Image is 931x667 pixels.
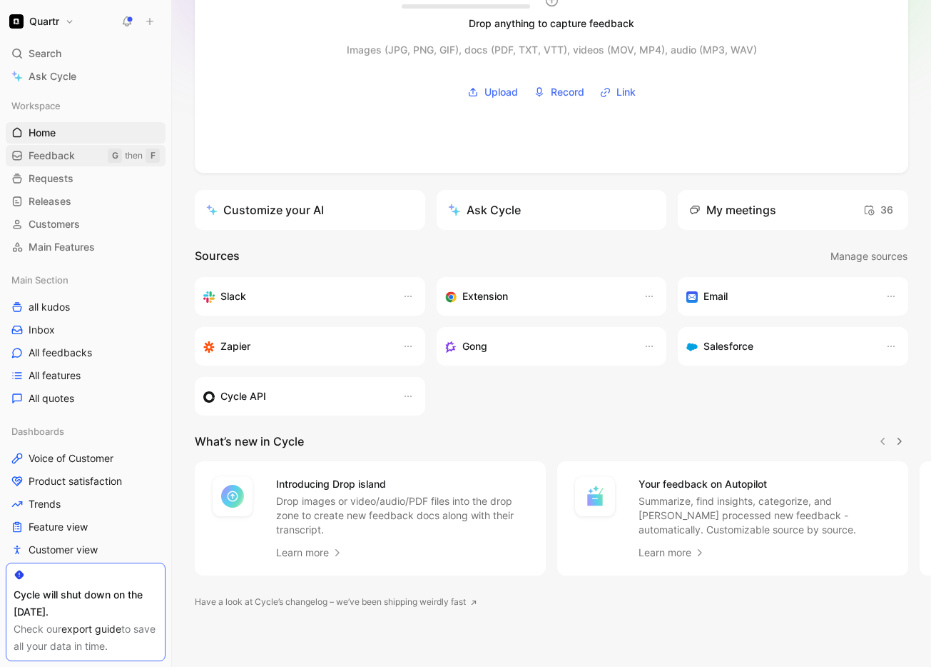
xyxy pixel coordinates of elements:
div: then [125,149,143,163]
span: Customer view [29,543,98,557]
h3: Cycle API [220,388,266,405]
span: Requests [29,171,73,186]
a: Requests [6,168,166,189]
a: All quotes [6,388,166,409]
span: Record [551,84,584,101]
a: Learn more [639,544,706,561]
span: 36 [863,201,893,219]
span: Search [29,45,61,62]
div: Dashboards [6,421,166,442]
span: Main Features [29,240,95,254]
h2: What’s new in Cycle [195,433,304,450]
a: FeedbackGthenF [6,145,166,166]
div: Sync your customers, send feedback and get updates in Slack [203,288,388,305]
span: Manage sources [830,248,907,265]
div: DashboardsVoice of CustomerProduct satisfactionTrendsFeature viewCustomer view [6,421,166,561]
div: Customize your AI [206,201,324,219]
a: Have a look at Cycle’s changelog – we’ve been shipping weirdly fast [195,595,477,609]
h3: Extension [462,288,508,305]
a: Customer view [6,539,166,561]
a: Main Features [6,236,166,258]
button: 36 [860,199,897,221]
div: Drop anything to capture feedback [469,15,634,32]
span: Feature view [29,520,88,534]
div: My meetings [689,201,776,219]
h3: Email [703,288,728,305]
span: Customers [29,217,80,231]
span: Releases [29,194,71,209]
span: Link [616,84,636,101]
a: Releases [6,191,166,212]
span: Voice of Customer [29,451,113,466]
a: export guide [61,623,121,635]
div: Cycle will shut down on the [DATE]. [14,586,158,621]
div: Ask Cycle [448,201,521,219]
a: Inbox [6,319,166,341]
span: Ask Cycle [29,68,76,85]
a: Customers [6,214,166,235]
span: All features [29,368,81,383]
div: Sync customers & send feedback from custom sources. Get inspired by our favorite use case [203,388,388,405]
h3: Zapier [220,338,250,355]
p: Drop images or video/audio/PDF files into the drop zone to create new feedback docs along with th... [276,494,529,537]
div: Main Sectionall kudosInboxAll feedbacksAll featuresAll quotes [6,269,166,409]
h2: Sources [195,247,240,266]
button: Record [529,81,589,103]
span: Main Section [11,273,68,287]
span: Upload [484,84,518,101]
button: Manage sources [830,247,908,266]
img: Quartr [9,14,24,29]
a: Product satisfaction [6,471,166,492]
span: all kudos [29,300,70,314]
div: Workspace [6,95,166,116]
h3: Salesforce [703,338,753,355]
button: QuartrQuartr [6,11,78,31]
h4: Introducing Drop island [276,476,529,493]
span: Home [29,126,56,140]
div: Forward emails to your feedback inbox [686,288,871,305]
a: all kudos [6,296,166,318]
a: Learn more [276,544,343,561]
span: Product satisfaction [29,474,122,488]
a: Ask Cycle [6,66,166,87]
button: Link [595,81,641,103]
span: Feedback [29,149,75,163]
a: Feature view [6,516,166,538]
div: Capture feedback from thousands of sources with Zapier (survey results, recordings, sheets, etc). [203,338,388,355]
span: Trends [29,497,61,511]
button: Upload [462,81,523,103]
div: Capture feedback from your incoming calls [445,338,630,355]
h3: Gong [462,338,487,355]
span: All feedbacks [29,346,92,360]
div: Search [6,43,166,64]
span: Dashboards [11,424,64,438]
span: Inbox [29,323,55,337]
span: All quotes [29,391,74,406]
div: Check our to save all your data in time. [14,621,158,655]
div: Capture feedback from anywhere on the web [445,288,630,305]
h3: Slack [220,288,246,305]
h1: Quartr [29,15,59,28]
a: All feedbacks [6,342,166,363]
a: Home [6,122,166,144]
span: Workspace [11,99,61,113]
div: Images (JPG, PNG, GIF), docs (PDF, TXT, VTT), videos (MOV, MP4), audio (MP3, WAV) [347,41,757,59]
div: G [108,149,122,163]
a: All features [6,365,166,386]
div: Main Section [6,269,166,291]
button: Ask Cycle [437,190,667,230]
div: F [146,149,160,163]
a: Voice of Customer [6,448,166,469]
a: Customize your AI [195,190,425,230]
a: Trends [6,493,166,515]
h4: Your feedback on Autopilot [639,476,891,493]
p: Summarize, find insights, categorize, and [PERSON_NAME] processed new feedback - automatically. C... [639,494,891,537]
